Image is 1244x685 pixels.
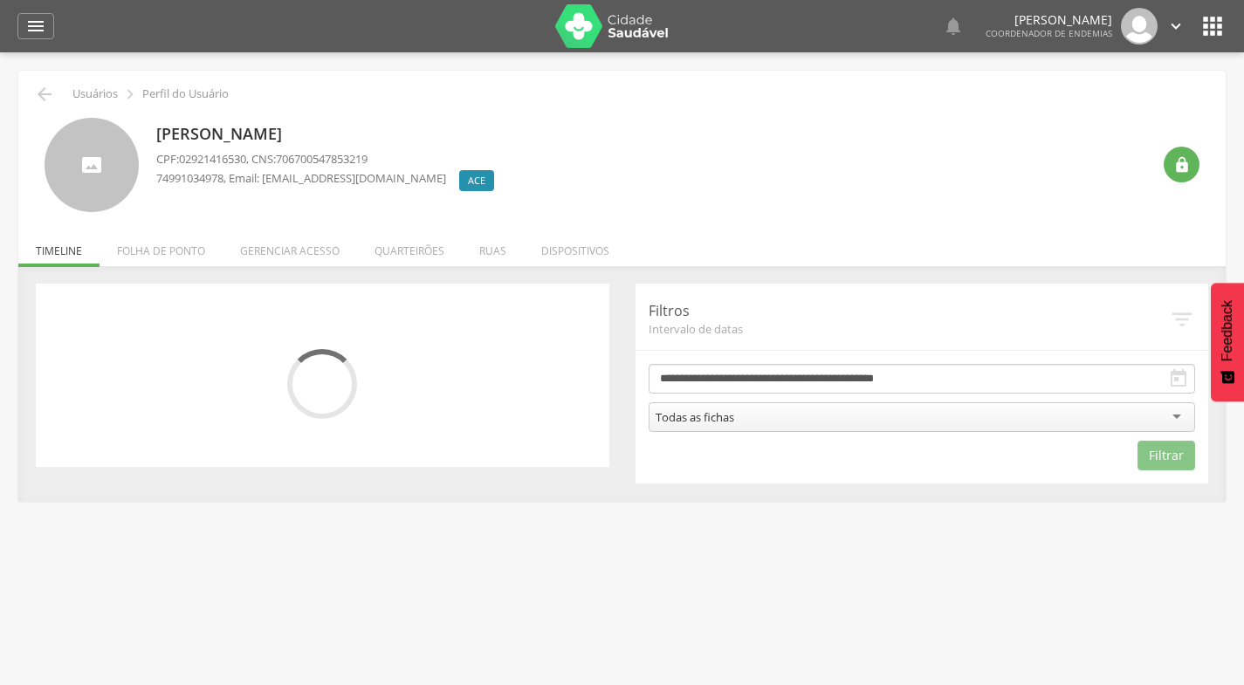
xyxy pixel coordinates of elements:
[1173,156,1191,174] i: 
[1211,283,1244,401] button: Feedback - Mostrar pesquisa
[1220,300,1235,361] span: Feedback
[649,301,1170,321] p: Filtros
[649,321,1170,337] span: Intervalo de datas
[656,409,734,425] div: Todas as fichas
[1166,17,1186,36] i: 
[986,14,1112,26] p: [PERSON_NAME]
[1164,147,1199,182] div: Resetar senha
[943,16,964,37] i: 
[943,8,964,45] a: 
[986,27,1112,39] span: Coordenador de Endemias
[276,151,368,167] span: 706700547853219
[524,226,627,267] li: Dispositivos
[25,16,46,37] i: 
[17,13,54,39] a: 
[1169,306,1195,332] i: 
[1166,8,1186,45] a: 
[462,226,524,267] li: Ruas
[1168,368,1189,389] i: 
[72,87,118,101] p: Usuários
[100,226,223,267] li: Folha de ponto
[468,174,485,188] span: ACE
[120,85,140,104] i: 
[156,151,503,168] p: CPF: , CNS:
[156,170,446,187] p: , Email: [EMAIL_ADDRESS][DOMAIN_NAME]
[223,226,357,267] li: Gerenciar acesso
[34,84,55,105] i: Voltar
[156,123,503,146] p: [PERSON_NAME]
[1199,12,1227,40] i: 
[179,151,246,167] span: 02921416530
[357,226,462,267] li: Quarteirões
[1137,441,1195,470] button: Filtrar
[156,170,223,186] span: 74991034978
[142,87,229,101] p: Perfil do Usuário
